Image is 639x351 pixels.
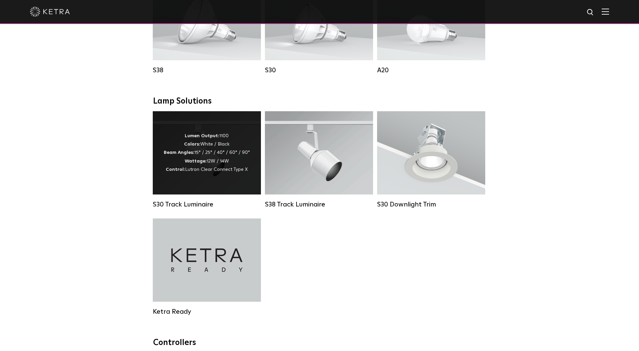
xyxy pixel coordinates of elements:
[185,134,219,138] strong: Lumen Output:
[185,159,207,164] strong: Wattage:
[164,150,194,155] strong: Beam Angles:
[602,8,609,15] img: Hamburger%20Nav.svg
[153,66,261,74] div: S38
[265,111,373,208] a: S38 Track Luminaire Lumen Output:1100Colors:White / BlackBeam Angles:10° / 25° / 40° / 60°Wattage...
[377,200,485,208] div: S30 Downlight Trim
[377,111,485,208] a: S30 Downlight Trim S30 Downlight Trim
[153,111,261,208] a: S30 Track Luminaire Lumen Output:1100Colors:White / BlackBeam Angles:15° / 25° / 40° / 60° / 90°W...
[153,200,261,208] div: S30 Track Luminaire
[153,97,486,106] div: Lamp Solutions
[185,167,248,172] span: Lutron Clear Connect Type X
[586,8,595,17] img: search icon
[30,7,70,17] img: ketra-logo-2019-white
[166,167,185,172] strong: Control:
[184,142,200,147] strong: Colors:
[164,132,250,174] div: 1100 White / Black 15° / 25° / 40° / 60° / 90° 12W / 14W
[265,200,373,208] div: S38 Track Luminaire
[153,218,261,316] a: Ketra Ready Ketra Ready
[265,66,373,74] div: S30
[377,66,485,74] div: A20
[153,338,486,348] div: Controllers
[153,308,261,316] div: Ketra Ready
